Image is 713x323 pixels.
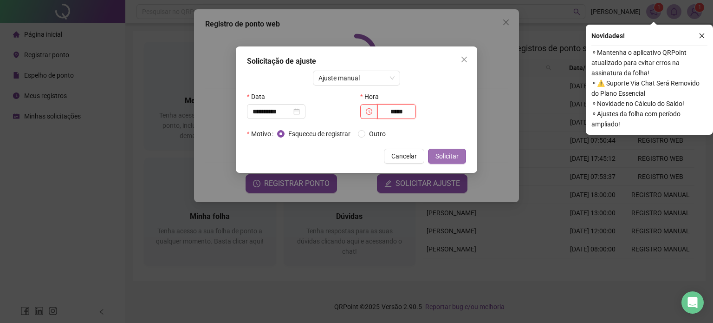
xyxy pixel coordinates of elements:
[247,56,466,67] div: Solicitação de ajuste
[591,99,707,109] span: ⚬ Novidade no Cálculo do Saldo!
[428,149,466,164] button: Solicitar
[591,31,625,41] span: Novidades !
[591,47,707,78] span: ⚬ Mantenha o aplicativo QRPoint atualizado para evitar erros na assinatura da folha!
[384,149,424,164] button: Cancelar
[435,151,459,161] span: Solicitar
[285,129,354,139] span: Esqueceu de registrar
[457,52,472,67] button: Close
[247,126,277,141] label: Motivo
[681,291,704,314] div: Open Intercom Messenger
[699,33,705,39] span: close
[318,71,395,85] span: Ajuste manual
[591,109,707,129] span: ⚬ Ajustes da folha com período ampliado!
[360,89,385,104] label: Hora
[591,78,707,99] span: ⚬ ⚠️ Suporte Via Chat Será Removido do Plano Essencial
[247,89,271,104] label: Data
[391,151,417,161] span: Cancelar
[460,56,468,63] span: close
[365,129,389,139] span: Outro
[366,108,372,115] span: clock-circle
